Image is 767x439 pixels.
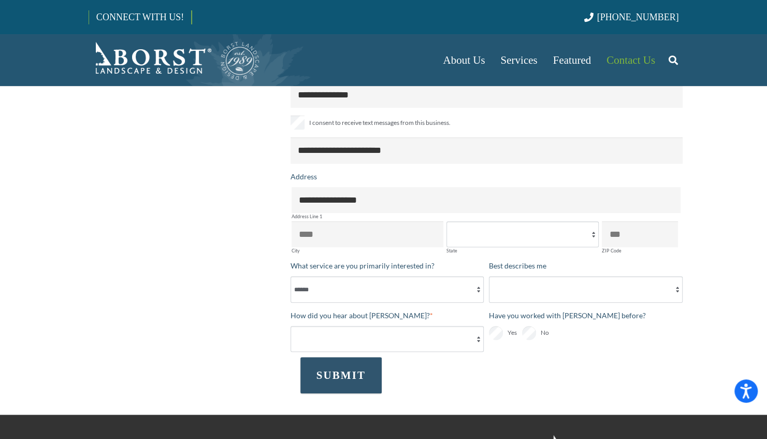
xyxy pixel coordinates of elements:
a: CONNECT WITH US! [89,5,191,30]
input: Yes [489,326,503,340]
a: Services [493,34,545,86]
label: State [446,248,599,253]
span: Featured [553,54,591,66]
span: Contact Us [606,54,655,66]
span: No [541,327,549,339]
span: Best describes me [489,261,546,270]
a: Borst-Logo [89,39,261,81]
select: Best describes me [489,276,683,302]
a: Contact Us [599,34,663,86]
label: Address Line 1 [292,214,681,219]
span: What service are you primarily interested in? [291,261,435,270]
span: Yes [508,327,517,339]
span: Services [500,54,537,66]
span: Have you worked with [PERSON_NAME] before? [489,311,646,320]
span: I consent to receive text messages from this business. [309,117,451,129]
a: Search [663,47,684,73]
input: No [522,326,536,340]
input: I consent to receive text messages from this business. [291,116,305,130]
span: How did you hear about [PERSON_NAME]? [291,311,430,320]
a: Featured [545,34,599,86]
select: What service are you primarily interested in? [291,276,484,302]
button: SUBMIT [300,357,382,393]
a: About Us [435,34,493,86]
span: Address [291,172,317,181]
label: City [292,248,444,253]
input: Open Keeper Popup [291,137,683,163]
label: ZIP Code [602,248,678,253]
a: [PHONE_NUMBER] [584,12,678,22]
span: [PHONE_NUMBER] [597,12,679,22]
select: How did you hear about [PERSON_NAME]?* [291,326,484,352]
span: About Us [443,54,485,66]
